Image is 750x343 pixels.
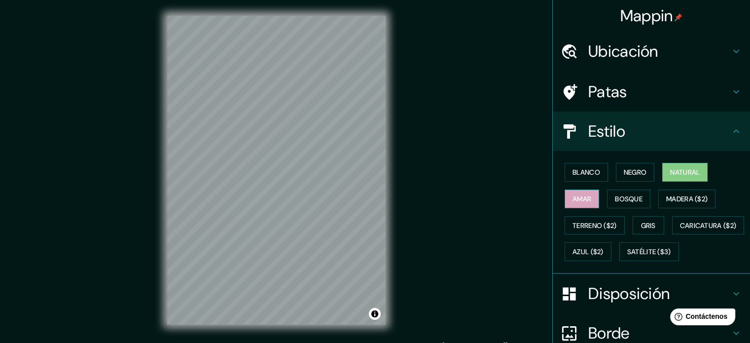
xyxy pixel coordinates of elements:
font: Patas [588,81,627,102]
font: Mappin [620,5,673,26]
font: Estilo [588,121,625,142]
font: Madera ($2) [666,194,708,203]
font: Amar [572,194,591,203]
font: Bosque [615,194,643,203]
font: Azul ($2) [572,248,604,257]
button: Negro [616,163,655,182]
button: Caricatura ($2) [672,216,745,235]
button: Amar [565,190,599,208]
font: Satélite ($3) [627,248,671,257]
div: Patas [553,72,750,112]
button: Bosque [607,190,650,208]
font: Gris [641,221,656,230]
canvas: Mapa [167,16,386,325]
font: Ubicación [588,41,658,62]
div: Disposición [553,274,750,313]
font: Terreno ($2) [572,221,617,230]
font: Disposición [588,283,670,304]
button: Blanco [565,163,608,182]
button: Gris [633,216,664,235]
div: Estilo [553,112,750,151]
div: Ubicación [553,32,750,71]
img: pin-icon.png [675,13,682,21]
button: Satélite ($3) [619,242,679,261]
button: Azul ($2) [565,242,611,261]
button: Madera ($2) [658,190,715,208]
font: Caricatura ($2) [680,221,737,230]
button: Activar o desactivar atribución [369,308,381,320]
button: Natural [662,163,708,182]
font: Blanco [572,168,600,177]
font: Negro [624,168,647,177]
iframe: Lanzador de widgets de ayuda [662,305,739,332]
button: Terreno ($2) [565,216,625,235]
font: Natural [670,168,700,177]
